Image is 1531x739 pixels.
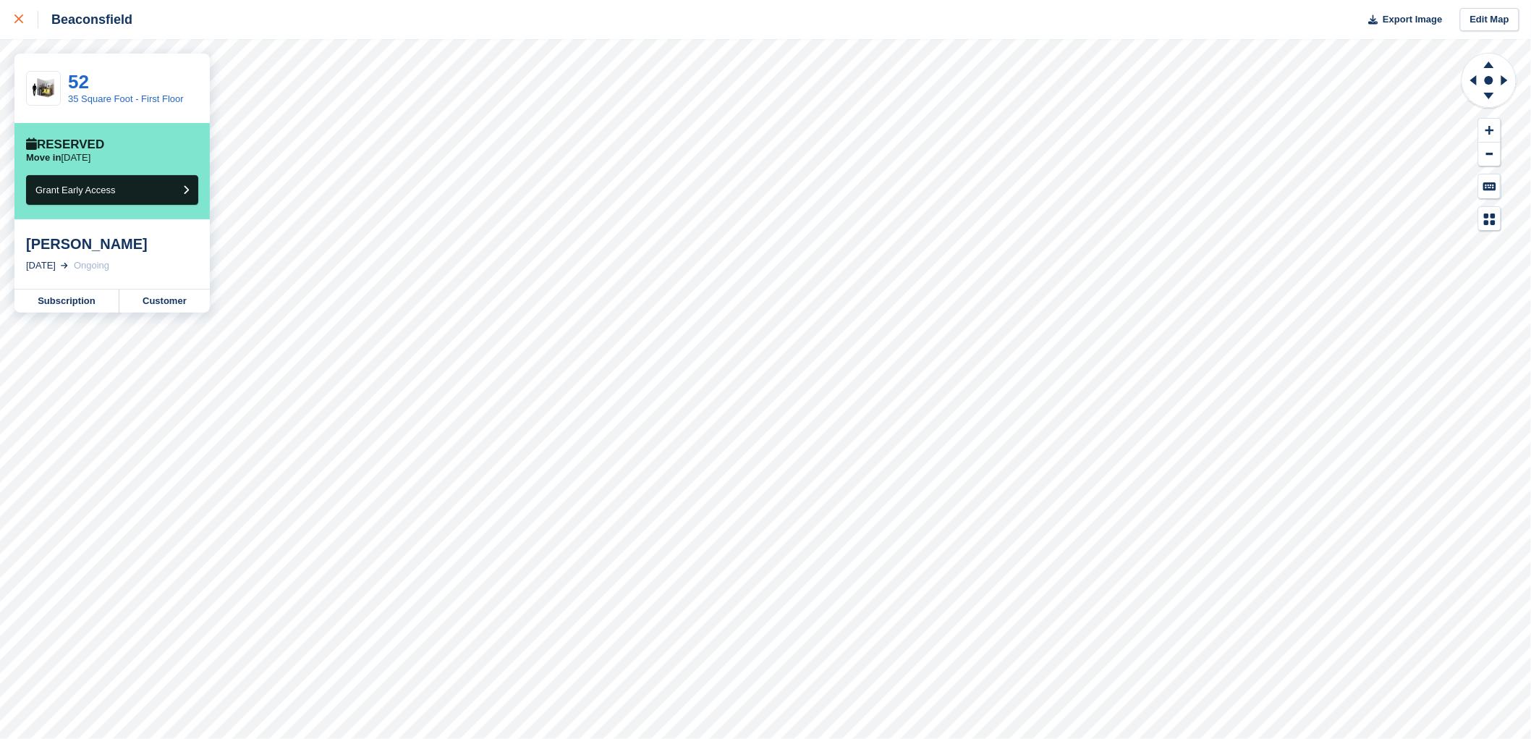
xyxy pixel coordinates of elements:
img: arrow-right-light-icn-cde0832a797a2874e46488d9cf13f60e5c3a73dbe684e267c42b8395dfbc2abf.svg [61,263,68,269]
span: Export Image [1383,12,1442,27]
span: Move in [26,152,61,163]
a: Customer [119,290,210,313]
div: Reserved [26,138,104,152]
a: Subscription [14,290,119,313]
div: Ongoing [74,258,109,273]
button: Keyboard Shortcuts [1479,174,1501,198]
a: 35 Square Foot - First Floor [68,93,184,104]
p: [DATE] [26,152,90,164]
a: 52 [68,71,89,93]
div: Beaconsfield [38,11,132,28]
button: Export Image [1360,8,1443,32]
div: [PERSON_NAME] [26,235,198,253]
button: Zoom In [1479,119,1501,143]
div: [DATE] [26,258,56,273]
a: Edit Map [1460,8,1519,32]
button: Grant Early Access [26,175,198,205]
button: Map Legend [1479,207,1501,231]
button: Zoom Out [1479,143,1501,166]
span: Grant Early Access [35,185,116,195]
img: 35-sqft-unit%20(1).jpg [27,76,60,101]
